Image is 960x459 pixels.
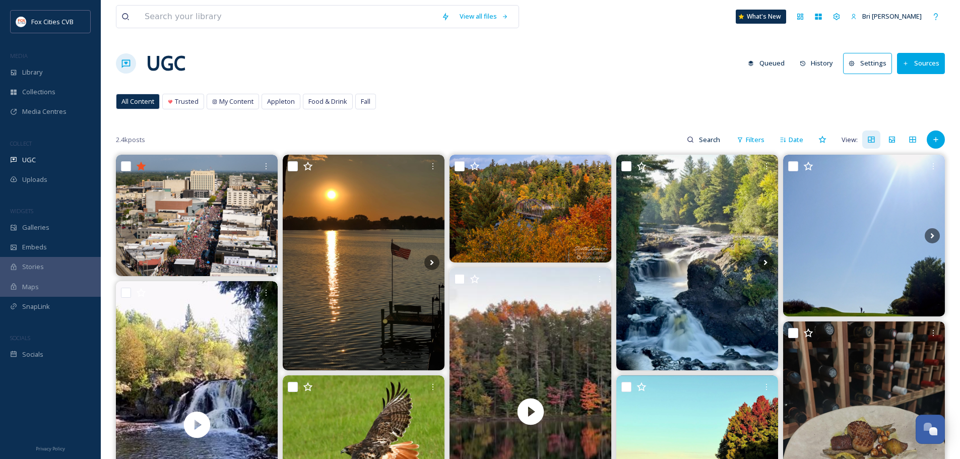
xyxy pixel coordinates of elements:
img: Wow, look at that crowd at Appleton’s Octoberfest! 🍻 Captured for foxcitieswi. Special thanks to ... [116,155,278,276]
span: Uploads [22,175,47,184]
span: MEDIA [10,52,28,59]
span: 2.4k posts [116,135,145,145]
span: Socials [22,350,43,359]
span: Media Centres [22,107,67,116]
span: Embeds [22,242,47,252]
span: My Content [219,97,253,106]
span: Date [789,135,803,145]
button: Queued [743,53,790,73]
input: Search [694,129,727,150]
img: ... Saturday in the park ... ! and something I said out loud recently ... #appletonwisconsin #vis... [783,155,945,316]
img: Finally Autumn. Here we are in the fall season again in the Northern Hemisphere. Cool crips night... [450,155,611,263]
img: Squeezing out the last few drops of summer. #Appleton #Wisconsin #lakebuttedesmorts #licensetodri... [283,155,444,370]
span: Food & Drink [308,97,347,106]
a: What's New [736,10,786,24]
a: History [795,53,844,73]
span: SnapLink [22,302,50,311]
button: History [795,53,839,73]
span: Privacy Policy [36,445,65,452]
span: COLLECT [10,140,32,147]
span: Trusted [175,97,199,106]
span: Bri [PERSON_NAME] [862,12,922,21]
span: Library [22,68,42,77]
span: Filters [746,135,764,145]
span: Maps [22,282,39,292]
span: View: [842,135,858,145]
a: View all files [455,7,514,26]
span: All Content [121,97,154,106]
span: Stories [22,262,44,272]
a: Privacy Policy [36,442,65,454]
span: Fall [361,97,370,106]
img: images.png [16,17,26,27]
a: Bri [PERSON_NAME] [846,7,927,26]
span: Collections [22,87,55,97]
span: Appleton [267,97,295,106]
span: SOCIALS [10,334,30,342]
input: Search your library [140,6,436,28]
button: Settings [843,53,892,74]
span: WIDGETS [10,207,33,215]
a: UGC [146,48,185,79]
a: Queued [743,53,795,73]
span: UGC [22,155,36,165]
span: Galleries [22,223,49,232]
button: Sources [897,53,945,74]
span: Fox Cities CVB [31,17,74,26]
img: 📍 Potato River Falls, Gurney, Wi great #waterfall with upper and lower falls #wisconsin #fall #tr... [616,155,778,370]
a: Settings [843,53,897,74]
button: Open Chat [916,415,945,444]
